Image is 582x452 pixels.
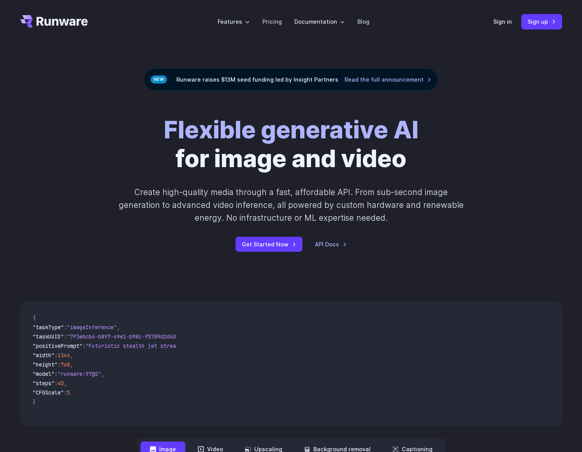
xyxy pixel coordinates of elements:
strong: Flexible generative AI [164,115,418,144]
span: , [64,380,67,387]
a: Go to / [20,15,88,28]
span: : [64,333,67,340]
span: , [70,352,73,359]
a: Sign up [521,14,562,29]
span: , [117,324,120,331]
label: Features [218,17,250,26]
span: 5 [67,389,70,396]
h1: for image and video [164,115,418,173]
span: , [70,361,73,368]
a: Read the full announcement [345,75,431,84]
span: 1344 [58,352,70,359]
span: "steps" [33,380,55,387]
span: : [55,370,58,377]
span: "Futuristic stealth jet streaking through a neon-lit cityscape with glowing purple exhaust" [86,342,369,349]
a: API Docs [315,240,347,249]
span: : [55,380,58,387]
label: Documentation [294,17,345,26]
span: { [33,314,36,321]
p: Create high-quality media through a fast, affordable API. From sub-second image generation to adv... [118,186,464,225]
span: : [58,361,61,368]
span: 40 [58,380,64,387]
a: Get Started Now [236,237,302,252]
span: "7f3ebcb6-b897-49e1-b98c-f5789d2d40d7" [67,333,185,340]
span: "taskType" [33,324,64,331]
div: Runware raises $13M seed funding led by Insight Partners [144,68,438,91]
span: : [55,352,58,359]
span: , [101,370,104,377]
span: "width" [33,352,55,359]
a: Blog [357,17,369,26]
span: 768 [61,361,70,368]
span: "imageInference" [67,324,117,331]
span: "taskUUID" [33,333,64,340]
span: : [64,324,67,331]
span: "model" [33,370,55,377]
span: : [64,389,67,396]
span: "height" [33,361,58,368]
a: Pricing [262,17,282,26]
span: "CFGScale" [33,389,64,396]
span: : [83,342,86,349]
span: } [33,398,36,405]
span: "runware:97@2" [58,370,101,377]
a: Sign in [493,17,512,26]
span: "positivePrompt" [33,342,83,349]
